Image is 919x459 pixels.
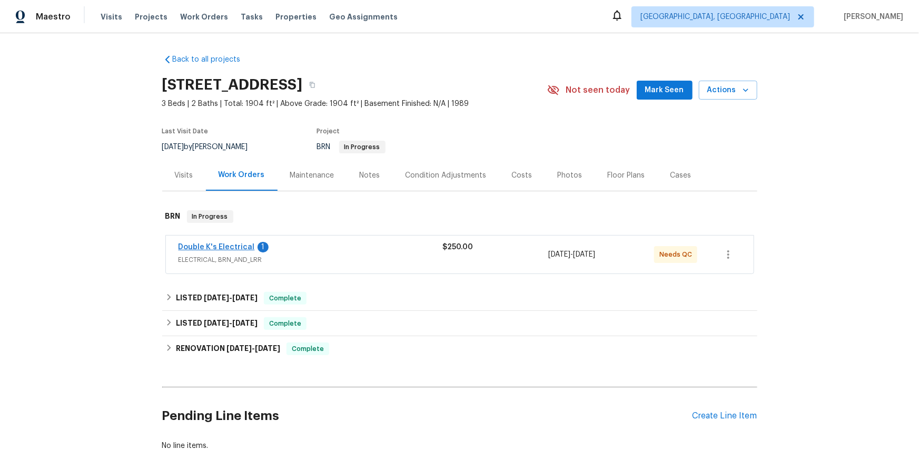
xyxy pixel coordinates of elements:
[219,170,265,180] div: Work Orders
[255,345,280,352] span: [DATE]
[232,294,258,301] span: [DATE]
[258,242,269,252] div: 1
[162,128,209,134] span: Last Visit Date
[645,84,684,97] span: Mark Seen
[101,12,122,22] span: Visits
[162,54,263,65] a: Back to all projects
[226,345,280,352] span: -
[162,143,184,151] span: [DATE]
[693,411,757,421] div: Create Line Item
[176,317,258,330] h6: LISTED
[290,170,334,181] div: Maintenance
[188,211,232,222] span: In Progress
[179,255,443,265] span: ELECTRICAL, BRN_AND_LRR
[204,319,229,327] span: [DATE]
[241,13,263,21] span: Tasks
[162,286,757,311] div: LISTED [DATE]-[DATE]Complete
[608,170,645,181] div: Floor Plans
[162,99,547,109] span: 3 Beds | 2 Baths | Total: 1904 ft² | Above Grade: 1904 ft² | Basement Finished: N/A | 1989
[707,84,749,97] span: Actions
[275,12,317,22] span: Properties
[180,12,228,22] span: Work Orders
[162,311,757,336] div: LISTED [DATE]-[DATE]Complete
[558,170,582,181] div: Photos
[637,81,693,100] button: Mark Seen
[699,81,757,100] button: Actions
[512,170,532,181] div: Costs
[340,144,384,150] span: In Progress
[232,319,258,327] span: [DATE]
[317,143,386,151] span: BRN
[135,12,167,22] span: Projects
[265,318,305,329] span: Complete
[179,243,255,251] a: Double K's Electrical
[670,170,691,181] div: Cases
[226,345,252,352] span: [DATE]
[162,441,757,451] div: No line items.
[165,210,181,223] h6: BRN
[162,392,693,441] h2: Pending Line Items
[176,343,280,355] h6: RENOVATION
[162,141,261,153] div: by [PERSON_NAME]
[36,12,71,22] span: Maestro
[659,249,696,260] span: Needs QC
[265,293,305,304] span: Complete
[288,344,328,354] span: Complete
[162,80,303,90] h2: [STREET_ADDRESS]
[303,75,322,94] button: Copy Address
[443,243,473,251] span: $250.00
[573,251,595,258] span: [DATE]
[566,85,630,95] span: Not seen today
[317,128,340,134] span: Project
[406,170,487,181] div: Condition Adjustments
[204,319,258,327] span: -
[162,336,757,362] div: RENOVATION [DATE]-[DATE]Complete
[175,170,193,181] div: Visits
[548,249,595,260] span: -
[204,294,258,301] span: -
[162,200,757,233] div: BRN In Progress
[548,251,570,258] span: [DATE]
[204,294,229,301] span: [DATE]
[329,12,398,22] span: Geo Assignments
[640,12,790,22] span: [GEOGRAPHIC_DATA], [GEOGRAPHIC_DATA]
[839,12,903,22] span: [PERSON_NAME]
[360,170,380,181] div: Notes
[176,292,258,305] h6: LISTED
